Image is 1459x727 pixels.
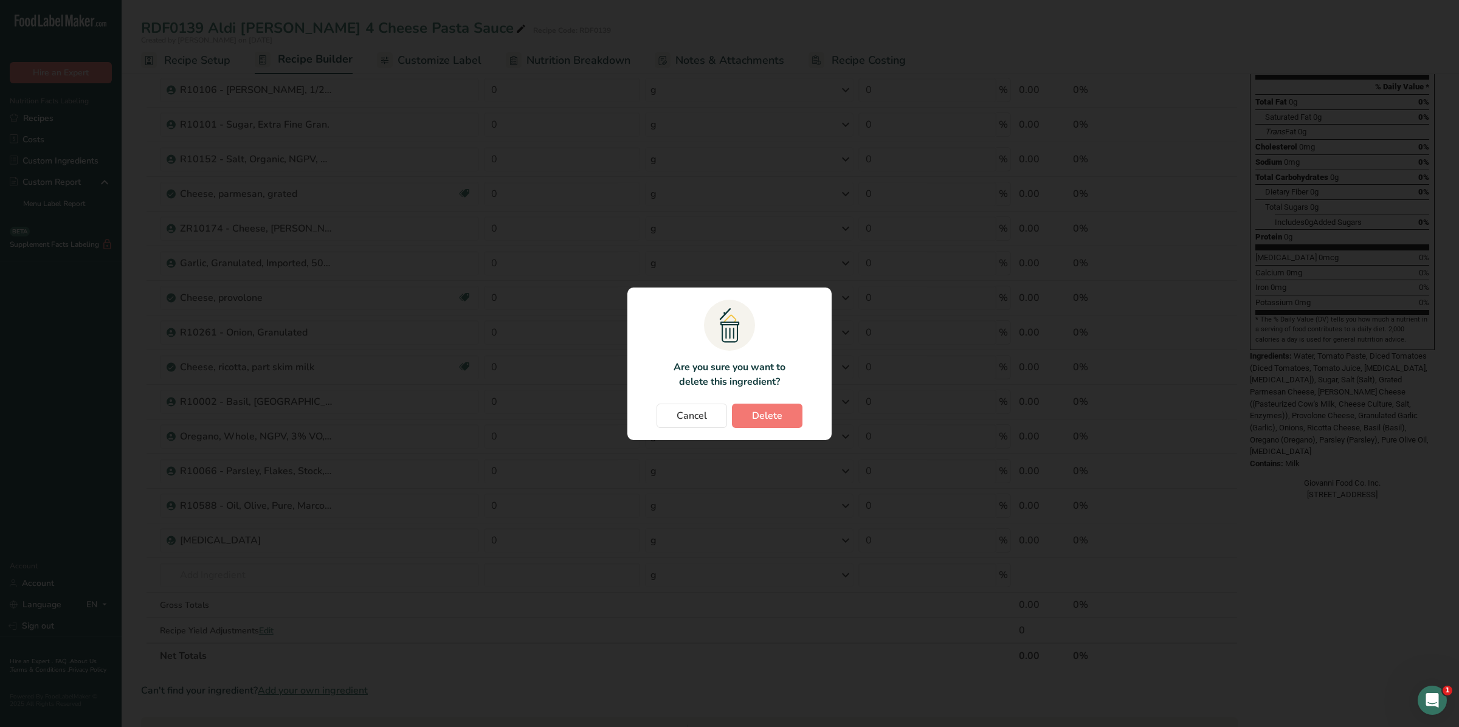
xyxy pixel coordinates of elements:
button: Delete [732,404,802,428]
button: Cancel [657,404,727,428]
span: 1 [1443,686,1452,695]
span: Cancel [677,408,707,423]
span: Delete [752,408,782,423]
iframe: Intercom live chat [1418,686,1447,715]
p: Are you sure you want to delete this ingredient? [666,360,792,389]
